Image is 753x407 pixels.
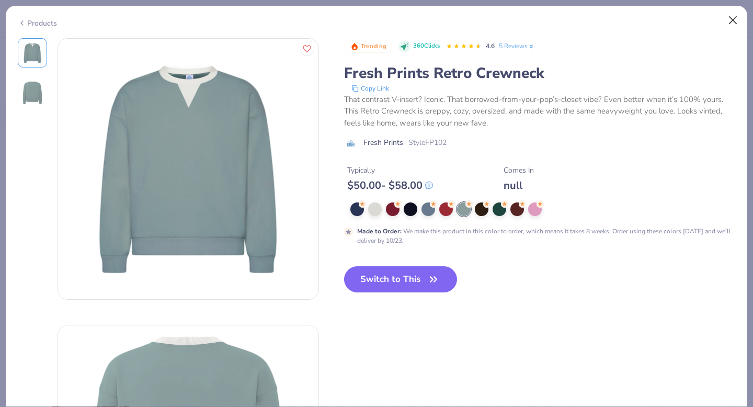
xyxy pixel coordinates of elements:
div: We make this product in this color to order, which means it takes 8 weeks. Order using these colo... [357,227,736,245]
button: Switch to This [344,266,458,292]
div: That contrast V-insert? Iconic. That borrowed-from-your-pop’s-closet vibe? Even better when it’s ... [344,94,736,129]
img: Back [20,80,45,105]
div: $ 50.00 - $ 58.00 [347,179,433,192]
span: Fresh Prints [363,137,403,148]
div: Fresh Prints Retro Crewneck [344,63,736,83]
button: Like [300,42,314,55]
img: Trending sort [350,42,359,51]
a: 5 Reviews [499,41,535,51]
strong: Made to Order : [357,227,402,235]
span: 4.6 [486,42,495,50]
div: 4.6 Stars [446,38,482,55]
img: Front [20,40,45,65]
div: Comes In [504,165,534,176]
button: Badge Button [345,40,392,53]
div: Typically [347,165,433,176]
button: copy to clipboard [348,83,392,94]
div: Products [18,18,57,29]
div: null [504,179,534,192]
img: Front [58,39,318,299]
button: Close [723,10,743,30]
span: 360 Clicks [413,42,440,51]
span: Style FP102 [408,137,447,148]
span: Trending [361,43,386,49]
img: brand logo [344,139,358,148]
